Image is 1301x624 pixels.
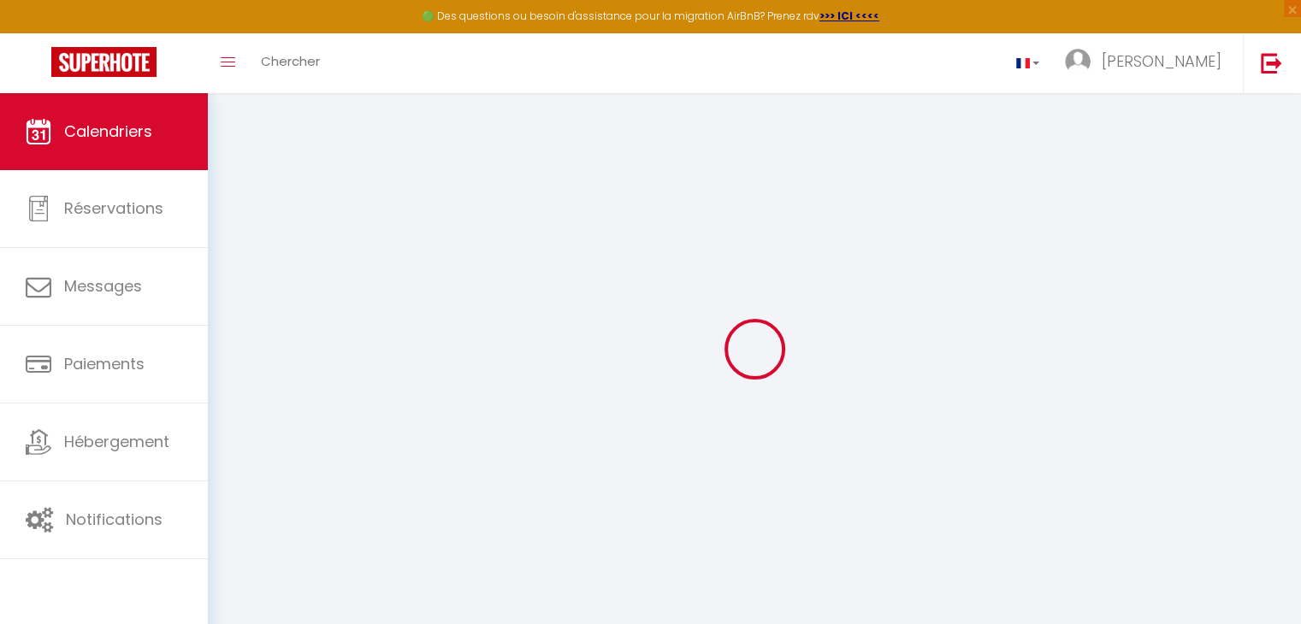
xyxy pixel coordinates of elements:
[64,431,169,452] span: Hébergement
[64,121,152,142] span: Calendriers
[248,33,333,93] a: Chercher
[64,275,142,297] span: Messages
[51,47,157,77] img: Super Booking
[1261,52,1282,74] img: logout
[1052,33,1243,93] a: ... [PERSON_NAME]
[819,9,879,23] a: >>> ICI <<<<
[261,52,320,70] span: Chercher
[64,353,145,374] span: Paiements
[64,197,163,219] span: Réservations
[1102,50,1221,72] span: [PERSON_NAME]
[1065,49,1091,74] img: ...
[66,509,163,530] span: Notifications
